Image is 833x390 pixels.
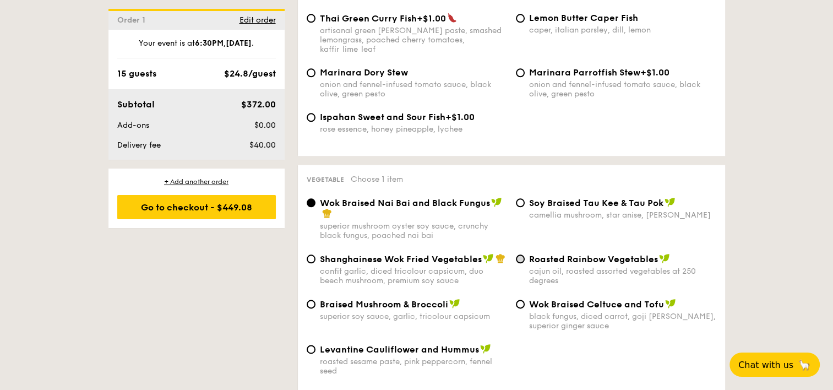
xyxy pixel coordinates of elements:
[249,140,275,150] span: $40.00
[449,299,460,308] img: icon-vegan.f8ff3823.svg
[516,14,525,23] input: Lemon Butter Caper Fishcaper, italian parsley, dill, lemon
[307,68,315,77] input: Marinara Dory Stewonion and fennel-infused tomato sauce, black olive, green pesto
[320,198,490,208] span: Wok Braised Nai Bai and Black Fungus
[529,312,716,331] div: black fungus, diced carrot, goji [PERSON_NAME], superior ginger sauce
[320,221,507,240] div: superior mushroom oyster soy sauce, crunchy black fungus, poached nai bai
[320,67,408,78] span: Marinara Dory Stew
[659,253,670,263] img: icon-vegan.f8ff3823.svg
[307,14,315,23] input: Thai Green Curry Fish+$1.00artisanal green [PERSON_NAME] paste, smashed lemongrass, poached cherr...
[665,197,676,207] img: icon-vegan.f8ff3823.svg
[307,345,315,354] input: Levantine Cauliflower and Hummusroasted sesame paste, pink peppercorn, fennel seed
[516,198,525,207] input: ⁠Soy Braised Tau Kee & Tau Pokcamellia mushroom, star anise, [PERSON_NAME]
[529,299,664,310] span: Wok Braised Celtuce and Tofu
[320,80,507,99] div: onion and fennel-infused tomato sauce, black olive, green pesto
[665,299,676,308] img: icon-vegan.f8ff3823.svg
[307,113,315,122] input: Ispahan Sweet and Sour Fish+$1.00rose essence, honey pineapple, lychee
[307,198,315,207] input: Wok Braised Nai Bai and Black Fungussuperior mushroom oyster soy sauce, crunchy black fungus, poa...
[254,121,275,130] span: $0.00
[729,353,820,377] button: Chat with us🦙
[483,253,494,263] img: icon-vegan.f8ff3823.svg
[307,254,315,263] input: Shanghainese Wok Fried Vegetablesconfit garlic, diced tricolour capsicum, duo beech mushroom, pre...
[241,99,275,110] span: $372.00
[447,13,457,23] img: icon-spicy.37a8142b.svg
[322,208,332,218] img: icon-chef-hat.a58ddaea.svg
[320,254,482,264] span: Shanghainese Wok Fried Vegetables
[239,15,276,25] span: Edit order
[320,13,417,24] span: Thai Green Curry Fish
[529,13,638,23] span: Lemon Butter Caper Fish
[117,140,161,150] span: Delivery fee
[224,67,276,80] div: $24.8/guest
[516,68,525,77] input: Marinara Parrotfish Stew+$1.00onion and fennel-infused tomato sauce, black olive, green pesto
[195,39,224,48] strong: 6:30PM
[117,195,276,219] div: Go to checkout - $449.08
[320,299,448,310] span: Braised Mushroom & Broccoli
[516,254,525,263] input: Roasted Rainbow Vegetablescajun oil, roasted assorted vegetables at 250 degrees
[529,67,640,78] span: Marinara Parrotfish Stew
[320,267,507,285] div: confit garlic, diced tricolour capsicum, duo beech mushroom, premium soy sauce
[417,13,446,24] span: +$1.00
[640,67,669,78] span: +$1.00
[117,99,155,110] span: Subtotal
[226,39,252,48] strong: [DATE]
[117,121,149,130] span: Add-ons
[529,80,716,99] div: onion and fennel-infused tomato sauce, black olive, green pesto
[320,344,479,355] span: Levantine Cauliflower and Hummus
[117,177,276,186] div: + Add another order
[529,210,716,220] div: camellia mushroom, star anise, [PERSON_NAME]
[529,25,716,35] div: caper, italian parsley, dill, lemon
[307,176,344,183] span: Vegetable
[491,197,502,207] img: icon-vegan.f8ff3823.svg
[117,38,276,58] div: Your event is at , .
[480,344,491,354] img: icon-vegan.f8ff3823.svg
[798,359,811,371] span: 🦙
[738,360,793,370] span: Chat with us
[516,300,525,308] input: Wok Braised Celtuce and Tofublack fungus, diced carrot, goji [PERSON_NAME], superior ginger sauce
[445,112,475,122] span: +$1.00
[320,124,507,134] div: rose essence, honey pineapple, lychee
[320,26,507,54] div: artisanal green [PERSON_NAME] paste, smashed lemongrass, poached cherry tomatoes, kaffir lime leaf
[351,175,403,184] span: Choose 1 item
[307,300,315,308] input: Braised Mushroom & Broccolisuperior soy sauce, garlic, tricolour capsicum
[320,357,507,376] div: roasted sesame paste, pink peppercorn, fennel seed
[496,253,505,263] img: icon-chef-hat.a58ddaea.svg
[529,267,716,285] div: cajun oil, roasted assorted vegetables at 250 degrees
[320,312,507,321] div: superior soy sauce, garlic, tricolour capsicum
[529,254,658,264] span: Roasted Rainbow Vegetables
[117,67,156,80] div: 15 guests
[529,198,663,208] span: ⁠Soy Braised Tau Kee & Tau Pok
[117,15,150,25] span: Order 1
[320,112,445,122] span: Ispahan Sweet and Sour Fish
